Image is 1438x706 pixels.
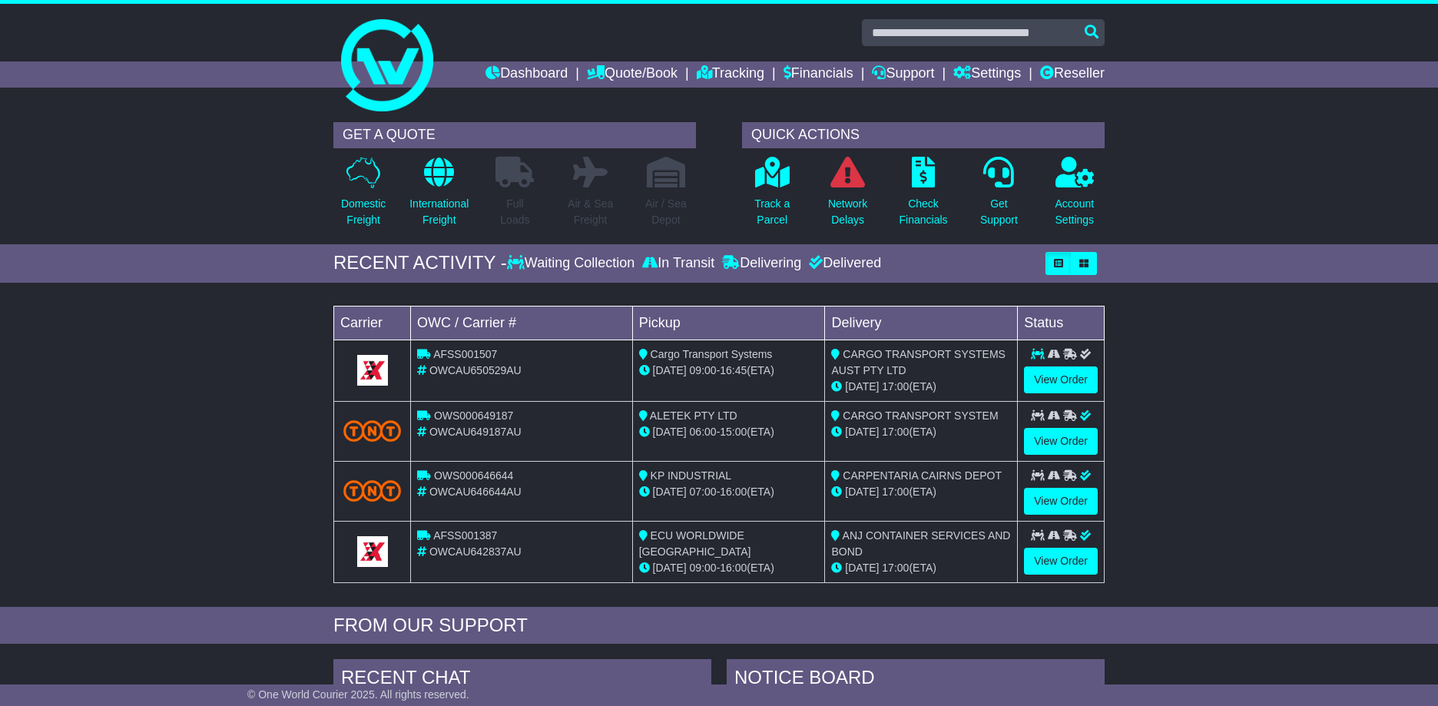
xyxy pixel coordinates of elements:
a: Financials [784,61,853,88]
div: In Transit [638,255,718,272]
span: [DATE] [653,426,687,438]
p: Track a Parcel [754,196,790,228]
p: Air & Sea Freight [568,196,613,228]
div: NOTICE BOARD [727,659,1105,701]
div: FROM OUR SUPPORT [333,615,1105,637]
span: CARPENTARIA CAIRNS DEPOT [843,469,1002,482]
span: [DATE] [845,562,879,574]
td: OWC / Carrier # [411,306,633,340]
p: Check Financials [900,196,948,228]
span: 16:00 [720,562,747,574]
span: 17:00 [882,486,909,498]
td: Delivery [825,306,1018,340]
p: Account Settings [1055,196,1095,228]
span: AFSS001387 [433,529,497,542]
span: 17:00 [882,380,909,393]
div: Delivering [718,255,805,272]
td: Pickup [632,306,825,340]
span: OWCAU649187AU [429,426,522,438]
span: 06:00 [690,426,717,438]
a: Tracking [697,61,764,88]
a: Dashboard [485,61,568,88]
a: View Order [1024,366,1098,393]
div: - (ETA) [639,560,819,576]
span: © One World Courier 2025. All rights reserved. [247,688,469,701]
span: 17:00 [882,426,909,438]
span: 17:00 [882,562,909,574]
div: (ETA) [831,379,1011,395]
a: Quote/Book [587,61,678,88]
p: Domestic Freight [341,196,386,228]
a: Settings [953,61,1021,88]
img: GetCarrierServiceLogo [357,355,388,386]
div: - (ETA) [639,363,819,379]
div: - (ETA) [639,484,819,500]
span: KP INDUSTRIAL [651,469,732,482]
span: [DATE] [845,426,879,438]
span: Cargo Transport Systems [651,348,773,360]
span: 16:45 [720,364,747,376]
span: 16:00 [720,486,747,498]
p: Network Delays [828,196,867,228]
span: 09:00 [690,364,717,376]
span: [DATE] [653,364,687,376]
span: CARGO TRANSPORT SYSTEM [843,409,998,422]
a: DomesticFreight [340,156,386,237]
div: QUICK ACTIONS [742,122,1105,148]
a: AccountSettings [1055,156,1095,237]
p: Get Support [980,196,1018,228]
span: OWS000646644 [434,469,514,482]
td: Carrier [334,306,411,340]
img: TNT_Domestic.png [343,480,401,501]
span: ANJ CONTAINER SERVICES AND BOND [831,529,1010,558]
span: OWS000649187 [434,409,514,422]
span: AFSS001507 [433,348,497,360]
a: Support [872,61,934,88]
span: [DATE] [845,380,879,393]
p: Air / Sea Depot [645,196,687,228]
div: Delivered [805,255,881,272]
a: Reseller [1040,61,1105,88]
span: [DATE] [653,486,687,498]
span: ALETEK PTY LTD [650,409,737,422]
img: GetCarrierServiceLogo [357,536,388,567]
span: OWCAU650529AU [429,364,522,376]
span: 07:00 [690,486,717,498]
div: Waiting Collection [507,255,638,272]
img: TNT_Domestic.png [343,420,401,441]
a: View Order [1024,548,1098,575]
div: (ETA) [831,424,1011,440]
span: OWCAU642837AU [429,545,522,558]
span: ECU WORLDWIDE [GEOGRAPHIC_DATA] [639,529,751,558]
a: CheckFinancials [899,156,949,237]
div: RECENT CHAT [333,659,711,701]
span: CARGO TRANSPORT SYSTEMS AUST PTY LTD [831,348,1006,376]
a: Track aParcel [754,156,790,237]
div: - (ETA) [639,424,819,440]
td: Status [1018,306,1105,340]
a: InternationalFreight [409,156,469,237]
span: 09:00 [690,562,717,574]
p: International Freight [409,196,469,228]
div: GET A QUOTE [333,122,696,148]
span: OWCAU646644AU [429,486,522,498]
div: RECENT ACTIVITY - [333,252,507,274]
div: (ETA) [831,560,1011,576]
a: GetSupport [979,156,1019,237]
a: NetworkDelays [827,156,868,237]
p: Full Loads [495,196,534,228]
span: [DATE] [845,486,879,498]
a: View Order [1024,488,1098,515]
span: 15:00 [720,426,747,438]
div: (ETA) [831,484,1011,500]
span: [DATE] [653,562,687,574]
a: View Order [1024,428,1098,455]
